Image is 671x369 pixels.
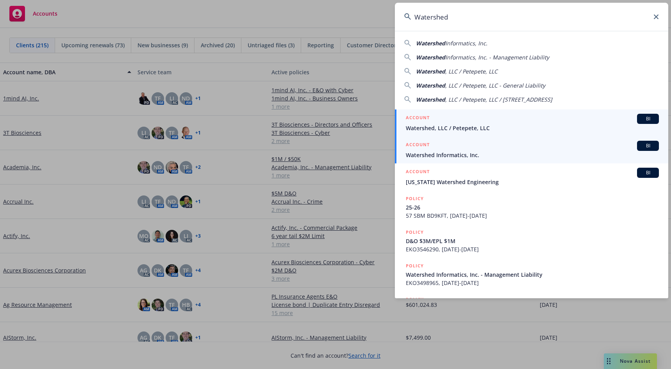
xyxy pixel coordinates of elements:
h5: POLICY [406,195,424,202]
span: Watershed Informatics, Inc. [406,151,659,159]
span: Watershed [416,39,445,47]
a: POLICYD&O $3M/EPL $1MEKO3546290, [DATE]-[DATE] [395,224,668,258]
span: D&O $3M/EPL $1M [406,237,659,245]
span: EKO3498965, [DATE]-[DATE] [406,279,659,287]
a: POLICYWatershed Informatics, Inc. - Management LiabilityEKO3498965, [DATE]-[DATE] [395,258,668,291]
span: BI [640,169,656,176]
span: Informatics, Inc. [445,39,487,47]
h5: ACCOUNT [406,114,430,123]
span: Informatics, Inc. - Management Liability [445,54,549,61]
span: Watershed [416,96,445,103]
span: EKO3546290, [DATE]-[DATE] [406,245,659,253]
span: [US_STATE] Watershed Engineering [406,178,659,186]
span: 57 SBM BD9KFT, [DATE]-[DATE] [406,211,659,220]
a: POLICY [395,291,668,325]
span: Watershed, LLC / Petepete, LLC [406,124,659,132]
h5: ACCOUNT [406,168,430,177]
a: ACCOUNTBI[US_STATE] Watershed Engineering [395,163,668,190]
span: BI [640,142,656,149]
h5: POLICY [406,262,424,270]
h5: POLICY [406,228,424,236]
h5: POLICY [406,296,424,303]
span: Watershed [416,54,445,61]
span: , LLC / Petepete, LLC - General Liability [445,82,545,89]
span: , LLC / Petepete, LLC [445,68,498,75]
span: BI [640,115,656,122]
span: 25-26 [406,203,659,211]
input: Search... [395,3,668,31]
span: Watershed [416,82,445,89]
a: ACCOUNTBIWatershed Informatics, Inc. [395,136,668,163]
span: Watershed Informatics, Inc. - Management Liability [406,270,659,279]
span: , LLC / Petepete, LLC / [STREET_ADDRESS] [445,96,552,103]
span: Watershed [416,68,445,75]
a: POLICY25-2657 SBM BD9KFT, [DATE]-[DATE] [395,190,668,224]
a: ACCOUNTBIWatershed, LLC / Petepete, LLC [395,109,668,136]
h5: ACCOUNT [406,141,430,150]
